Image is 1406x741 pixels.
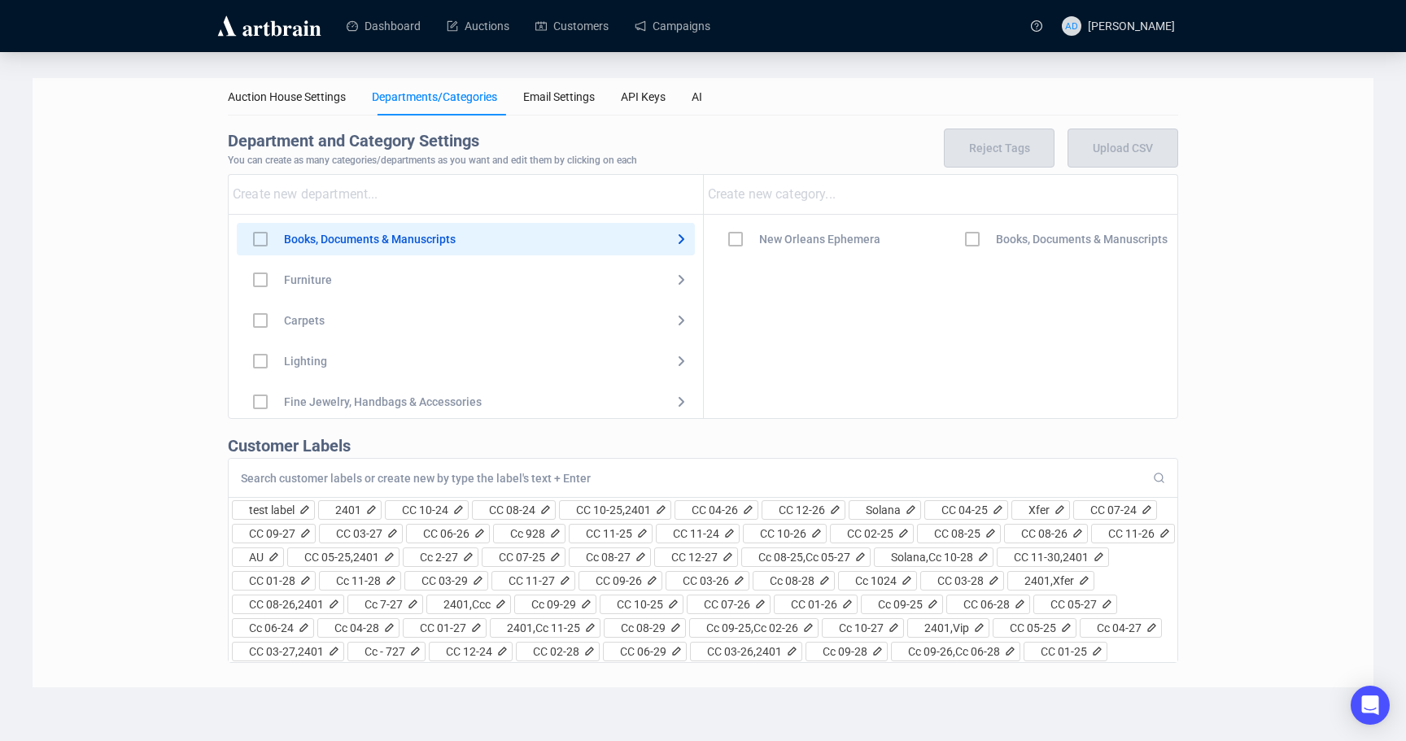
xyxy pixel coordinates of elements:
div: Xfer [1028,501,1050,519]
div: Cc 09-25,Cc 02-26 [706,619,798,637]
div: Cc 04-27 [1097,619,1142,637]
div: CC 10-25,2401 [576,501,651,519]
div: API Keys [621,88,666,106]
div: CC 04-25 [941,501,988,519]
div: Cc 7-27 [365,595,403,613]
div: Fine Jewelry, Handbags & Accessories [284,393,482,411]
div: Cc 04-28 [334,619,379,637]
div: Departments/Categories [372,88,497,106]
div: Books, Documents & Manuscripts [284,230,456,248]
div: Open Intercom Messenger [1351,686,1390,725]
div: Lighting [284,352,327,370]
div: CC 05-25 [1010,619,1056,637]
div: CC 11-24 [673,525,719,543]
div: Customer Labels [228,417,1178,458]
div: Cc 2-27 [420,548,458,566]
div: Cc 09-29 [531,595,576,613]
div: CC 09-27 [249,525,295,543]
div: CC 07-26 [704,595,750,613]
div: CC 03-26 [683,572,729,590]
button: Reject Tags [944,129,1054,168]
input: Create new department... [233,181,703,207]
div: CC 02-25 [847,525,893,543]
span: [PERSON_NAME] [1088,20,1175,33]
div: 2401,Ccc [443,595,491,613]
div: CC 01-26 [791,595,837,613]
input: Create new category... [708,181,1178,207]
a: Customers [535,5,609,47]
div: CC 06-29 [620,643,666,660]
div: CC 01-28 [249,572,295,590]
div: Email Settings [523,88,595,106]
div: CC 11-26 [1108,525,1155,543]
div: CC 08-24 [489,501,535,519]
div: CC 12-27 [671,548,718,566]
div: 2401,Xfer [1024,572,1074,590]
div: Cc 11-28 [336,572,381,590]
div: Auction House Settings [228,88,346,106]
span: question-circle [1031,20,1042,32]
div: CC 11-25 [586,525,632,543]
img: logo [215,13,324,39]
div: 2401,Vip [924,619,969,637]
div: CC 08-25 [934,525,980,543]
div: Cc 08-29 [621,619,666,637]
div: Cc 09-25 [878,595,923,613]
div: CC 04-26 [692,501,738,519]
div: CC 09-26 [596,572,642,590]
div: CC 01-25 [1041,643,1087,660]
div: CC 03-26,2401 [707,643,782,660]
div: 2401 [335,501,361,519]
span: AD [1065,18,1077,33]
div: test label [249,501,295,519]
div: Solana [866,501,901,519]
a: Auctions [447,5,509,47]
div: CC 03-28 [937,572,984,590]
div: CC 05-27 [1050,595,1097,613]
div: CC 10-24 [402,501,448,519]
div: Cc 09-26,Cc 06-28 [908,643,1000,660]
div: CC 06-28 [963,595,1010,613]
div: CC 11-27 [509,572,555,590]
div: New Orleans Ephemera [759,230,880,248]
div: CC 11-30,2401 [1014,548,1089,566]
div: CC 10-25 [617,595,663,613]
button: Upload CSV [1068,129,1178,168]
div: Cc 08-25,Cc 05-27 [758,548,850,566]
div: You can create as many categories/departments as you want and edit them by clicking on each [228,153,1178,168]
div: CC 07-25 [499,548,545,566]
div: Books, Documents & Manuscripts [996,230,1168,248]
div: CC 06-26 [423,525,469,543]
div: CC 07-24 [1090,501,1137,519]
div: CC 10-26 [760,525,806,543]
div: CC 05-25,2401 [304,548,379,566]
div: Furniture [284,271,332,289]
a: Dashboard [347,5,421,47]
div: Cc 08-27 [586,548,631,566]
input: Search customer labels or create new by type the label's text + Enter [241,471,1146,486]
div: AU [249,548,264,566]
div: Department and Category Settings [228,129,1178,153]
div: CC 03-29 [421,572,468,590]
div: Cc - 727 [365,643,405,660]
div: Cc 08-28 [770,572,814,590]
div: 2401,Cc 11-25 [507,619,580,637]
div: CC 03-27 [336,525,382,543]
div: Cc 09-28 [823,643,867,660]
div: CC 08-26 [1021,525,1068,543]
div: Cc 928 [510,525,545,543]
div: CC 02-28 [533,643,579,660]
div: Cc 10-27 [839,619,884,637]
div: CC 03-27,2401 [249,643,324,660]
div: Cc 1024 [855,572,897,590]
div: Carpets [284,312,325,329]
div: AI [692,88,702,106]
div: Cc 06-24 [249,619,294,637]
div: Solana,Cc 10-28 [891,548,973,566]
div: CC 12-24 [446,643,492,660]
div: CC 12-26 [779,501,825,519]
div: CC 08-26,2401 [249,595,324,613]
div: CC 01-27 [420,619,466,637]
a: Campaigns [635,5,710,47]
